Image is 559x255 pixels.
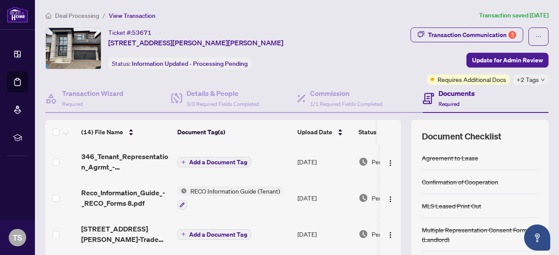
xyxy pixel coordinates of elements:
[103,10,105,20] li: /
[535,34,542,40] span: ellipsis
[466,53,549,68] button: Update for Admin Review
[181,160,186,164] span: plus
[438,75,506,84] span: Requires Additional Docs
[355,120,429,144] th: Status
[359,229,368,239] img: Document Status
[383,155,397,169] button: Logo
[108,58,251,69] div: Status:
[422,130,501,143] span: Document Checklist
[383,191,397,205] button: Logo
[7,7,28,23] img: logo
[294,144,355,179] td: [DATE]
[359,127,376,137] span: Status
[422,177,498,187] div: Confirmation of Cooperation
[428,28,516,42] div: Transaction Communication
[294,179,355,217] td: [DATE]
[81,224,170,245] span: [STREET_ADDRESS][PERSON_NAME]-Trade Sheet-[PERSON_NAME] to Review.pdf
[132,29,152,37] span: 53671
[189,159,247,165] span: Add a Document Tag
[132,60,248,68] span: Information Updated - Processing Pending
[294,217,355,252] td: [DATE]
[62,88,124,99] h4: Transaction Wizard
[524,224,550,251] button: Open asap
[422,201,481,211] div: MLS Leased Print Out
[438,101,459,107] span: Required
[422,153,478,163] div: Agreement to Lease
[517,75,539,85] span: +2 Tags
[359,193,368,203] img: Document Status
[181,232,186,236] span: plus
[411,27,523,42] button: Transaction Communication3
[297,127,332,137] span: Upload Date
[177,186,283,210] button: Status IconRECO Information Guide (Tenant)
[109,12,155,20] span: View Transaction
[472,53,543,67] span: Update for Admin Review
[46,28,101,69] img: IMG-X12263677_1.jpg
[186,101,259,107] span: 3/3 Required Fields Completed
[81,127,123,137] span: (14) File Name
[81,151,170,172] span: 346_Tenant_Representation_Agrmt_-_Authority_for_Lease_or_Purchase_-_PropTx-[PERSON_NAME] 1.pdf
[387,231,394,238] img: Logo
[372,157,415,167] span: Pending Review
[387,196,394,203] img: Logo
[174,120,294,144] th: Document Tag(s)
[186,88,259,99] h4: Details & People
[108,37,283,48] span: [STREET_ADDRESS][PERSON_NAME][PERSON_NAME]
[383,227,397,241] button: Logo
[189,231,247,238] span: Add a Document Tag
[541,78,545,82] span: down
[372,193,415,203] span: Pending Review
[372,229,415,239] span: Pending Review
[422,225,538,244] div: Multiple Representation Consent Form (Landlord)
[81,187,170,208] span: Reco_Information_Guide_-_RECO_Forms 8.pdf
[55,12,99,20] span: Deal Processing
[310,101,383,107] span: 1/1 Required Fields Completed
[187,186,283,196] span: RECO Information Guide (Tenant)
[108,27,152,37] div: Ticket #:
[62,101,83,107] span: Required
[177,229,251,240] button: Add a Document Tag
[78,120,174,144] th: (14) File Name
[479,10,549,20] article: Transaction saved [DATE]
[310,88,383,99] h4: Commission
[359,157,368,167] img: Document Status
[508,31,516,39] div: 3
[387,160,394,167] img: Logo
[294,120,355,144] th: Upload Date
[45,13,52,19] span: home
[13,231,22,244] span: TS
[438,88,475,99] h4: Documents
[177,157,251,167] button: Add a Document Tag
[177,228,251,240] button: Add a Document Tag
[177,186,187,196] img: Status Icon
